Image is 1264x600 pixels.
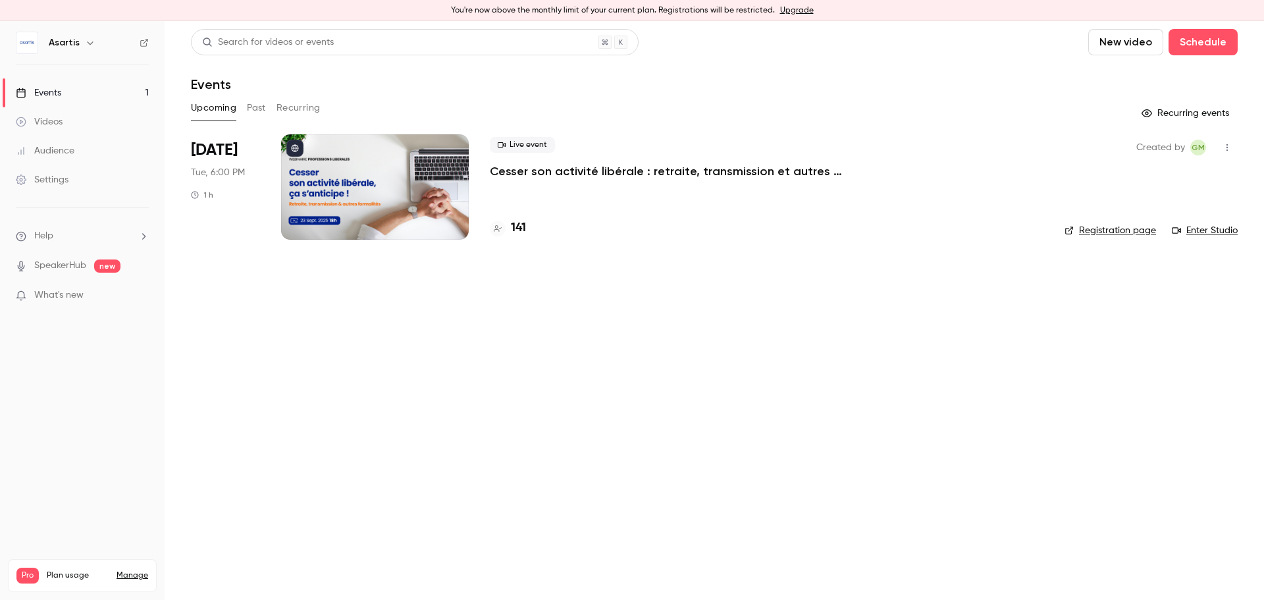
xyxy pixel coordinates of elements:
[16,115,63,128] div: Videos
[247,97,266,119] button: Past
[1172,224,1238,237] a: Enter Studio
[1136,103,1238,124] button: Recurring events
[16,229,149,243] li: help-dropdown-opener
[133,290,149,302] iframe: Noticeable Trigger
[34,259,86,273] a: SpeakerHub
[191,76,231,92] h1: Events
[16,173,68,186] div: Settings
[49,36,80,49] h6: Asartis
[34,288,84,302] span: What's new
[191,166,245,179] span: Tue, 6:00 PM
[1136,140,1185,155] span: Created by
[780,5,814,16] a: Upgrade
[34,229,53,243] span: Help
[490,219,526,237] a: 141
[94,259,120,273] span: new
[191,97,236,119] button: Upcoming
[1190,140,1206,155] span: Guillaume Mariteau
[47,570,109,581] span: Plan usage
[1088,29,1163,55] button: New video
[490,163,885,179] a: Cesser son activité libérale : retraite, transmission et autres formalités... ça s'anticipe !
[191,140,238,161] span: [DATE]
[191,190,213,200] div: 1 h
[16,32,38,53] img: Asartis
[117,570,148,581] a: Manage
[202,36,334,49] div: Search for videos or events
[1169,29,1238,55] button: Schedule
[16,86,61,99] div: Events
[490,137,555,153] span: Live event
[16,568,39,584] span: Pro
[276,97,321,119] button: Recurring
[16,144,74,157] div: Audience
[1065,224,1156,237] a: Registration page
[1192,140,1205,155] span: GM
[511,219,526,237] h4: 141
[191,134,260,240] div: Sep 23 Tue, 6:00 PM (Europe/Paris)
